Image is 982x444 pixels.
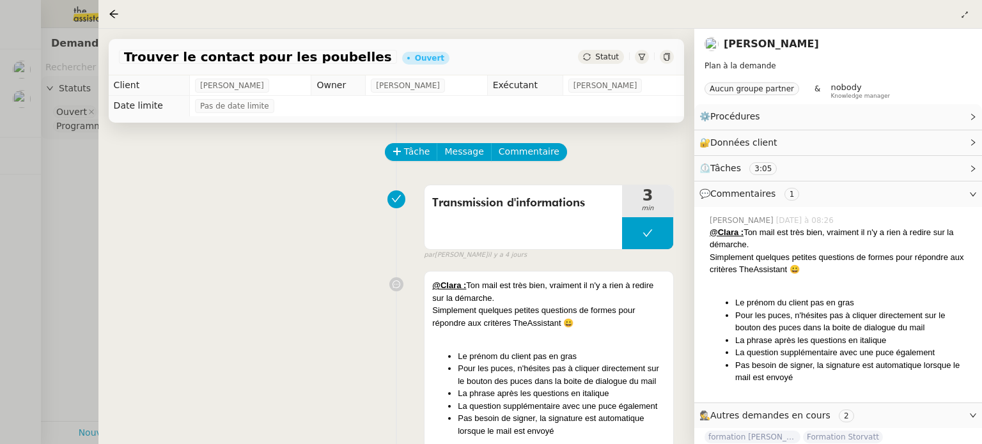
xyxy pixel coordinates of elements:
li: Pas besoin de signer, la signature est automatique lorsque le mail est envoyé [458,412,666,437]
span: Transmission d'informations [432,194,614,213]
td: Client [109,75,190,96]
div: ⚙️Procédures [694,104,982,129]
span: 3 [622,188,673,203]
nz-tag: 1 [784,188,800,201]
span: [PERSON_NAME] [376,79,440,92]
div: Ton mail est très bien, vraiment il n'y a rien à redire sur la démarche. [432,279,666,304]
span: 🔐 [699,135,783,150]
span: Trouver le contact pour les poubelles [124,50,392,63]
div: ⏲️Tâches 3:05 [694,156,982,181]
u: @Clara : [710,227,744,237]
span: Pas de date limite [200,100,269,112]
li: Le prénom du client pas en gras [735,296,972,309]
span: Statut [595,52,619,61]
u: @Clara : [432,280,466,290]
nz-tag: 3:05 [749,162,777,175]
div: Ton mail est très bien, vraiment il n'y a rien à redire sur la démarche. [710,226,972,251]
span: 🕵️ [699,410,859,420]
span: Formation Storvatt [803,431,883,443]
span: nobody [830,82,861,92]
span: Tâche [404,144,430,159]
div: Simplement quelques petites questions de formes pour répondre aux critères TheAssistant 😀 [432,304,666,329]
span: Commentaires [710,188,775,199]
button: Commentaire [491,143,567,161]
span: Données client [710,137,777,148]
button: Message [437,143,491,161]
span: il y a 4 jours [488,250,527,261]
app-user-label: Knowledge manager [830,82,890,99]
li: La phrase après les questions en italique [458,387,666,400]
a: [PERSON_NAME] [724,38,819,50]
span: ⚙️ [699,109,766,124]
td: Date limite [109,96,190,116]
span: min [622,203,673,214]
td: Owner [311,75,366,96]
div: Simplement quelques petites questions de formes pour répondre aux critères TheAssistant 😀 [710,251,972,276]
span: Knowledge manager [830,93,890,100]
div: 💬Commentaires 1 [694,181,982,206]
li: La phrase après les questions en italique [735,334,972,347]
li: La question supplémentaire avec une puce également [735,346,972,359]
span: Procédures [710,111,760,121]
span: par [424,250,435,261]
span: [PERSON_NAME] [710,215,776,226]
span: [PERSON_NAME] [573,79,637,92]
li: Pour les puces, n'hésites pas à cliquer directement sur le bouton des puces dans la boite de dial... [458,362,666,387]
span: formation [PERSON_NAME] [705,431,800,443]
li: La question supplémentaire avec une puce également [458,400,666,413]
span: Message [444,144,483,159]
span: 💬 [699,188,804,199]
nz-tag: 2 [839,410,854,422]
div: Ouvert [415,54,444,62]
span: [PERSON_NAME] [200,79,264,92]
div: 🔐Données client [694,130,982,155]
nz-tag: Aucun groupe partner [705,82,799,95]
button: Tâche [385,143,438,161]
span: [DATE] à 08:26 [776,215,836,226]
td: Exécutant [487,75,563,96]
li: Pour les puces, n'hésites pas à cliquer directement sur le bouton des puces dans la boite de dial... [735,309,972,334]
small: [PERSON_NAME] [424,250,527,261]
li: Le prénom du client pas en gras [458,350,666,363]
span: ⏲️ [699,163,788,173]
div: 🕵️Autres demandes en cours 2 [694,403,982,428]
img: users%2FyQfMwtYgTqhRP2YHWHmG2s2LYaD3%2Favatar%2Fprofile-pic.png [705,37,719,51]
span: & [814,82,820,99]
li: Pas besoin de signer, la signature est automatique lorsque le mail est envoyé [735,359,972,384]
span: Tâches [710,163,741,173]
span: Plan à la demande [705,61,776,70]
span: Commentaire [499,144,559,159]
span: Autres demandes en cours [710,410,830,420]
